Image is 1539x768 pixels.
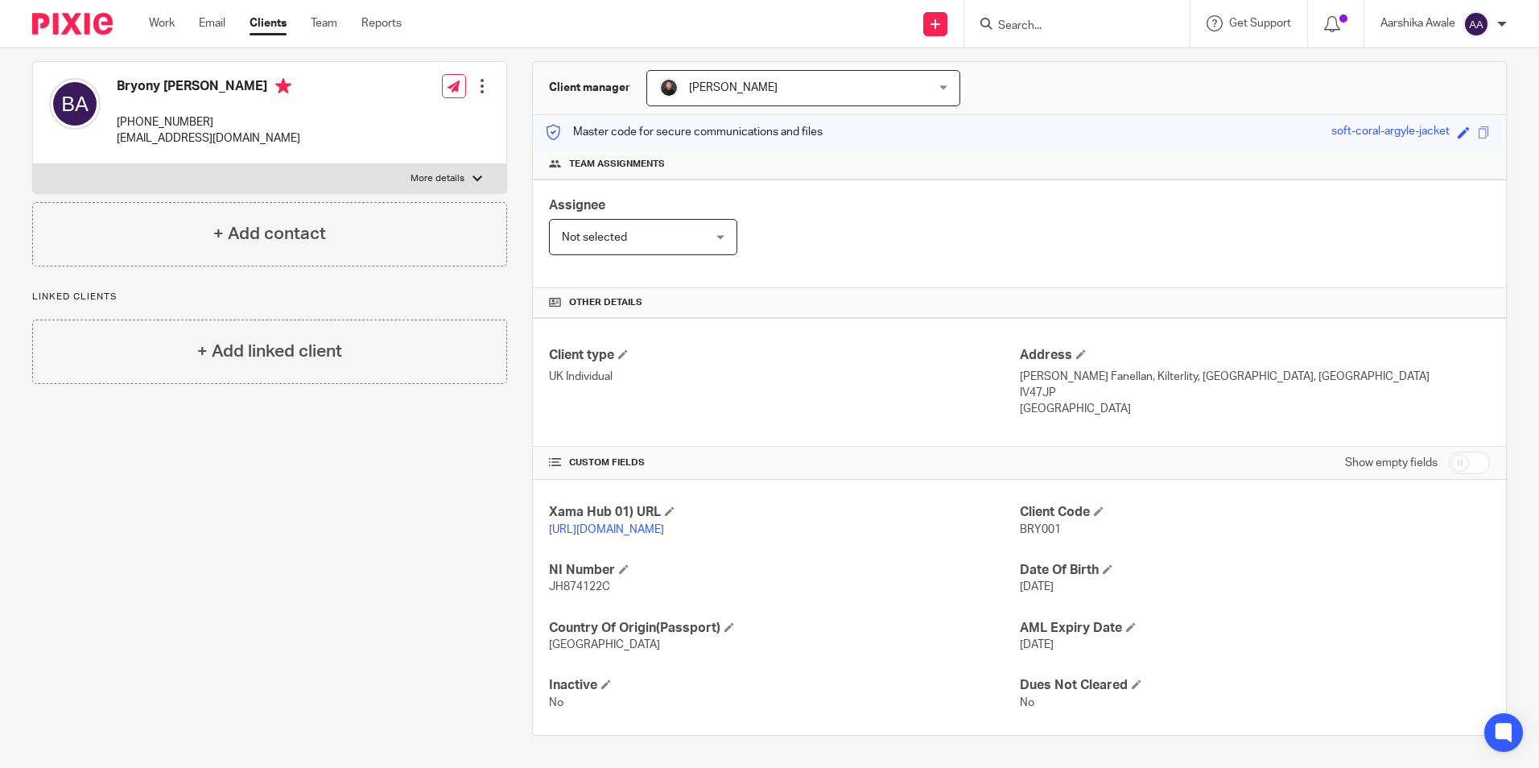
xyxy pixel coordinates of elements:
[213,221,326,246] h4: + Add contact
[549,80,630,96] h3: Client manager
[197,339,342,364] h4: + Add linked client
[49,78,101,130] img: svg%3E
[117,78,300,98] h4: Bryony [PERSON_NAME]
[549,347,1019,364] h4: Client type
[549,199,605,212] span: Assignee
[275,78,291,94] i: Primary
[32,291,507,303] p: Linked clients
[1229,18,1291,29] span: Get Support
[659,78,679,97] img: My%20Photo.jpg
[1345,455,1438,471] label: Show empty fields
[1020,581,1054,593] span: [DATE]
[569,296,642,309] span: Other details
[562,232,627,243] span: Not selected
[361,15,402,31] a: Reports
[117,130,300,147] p: [EMAIL_ADDRESS][DOMAIN_NAME]
[1020,504,1490,521] h4: Client Code
[1331,123,1450,142] div: soft-coral-argyle-jacket
[199,15,225,31] a: Email
[1463,11,1489,37] img: svg%3E
[549,562,1019,579] h4: NI Number
[549,504,1019,521] h4: Xama Hub 01) URL
[545,124,823,140] p: Master code for secure communications and files
[32,13,113,35] img: Pixie
[1020,347,1490,364] h4: Address
[1020,369,1490,385] p: [PERSON_NAME] Fanellan, Kilterlity, [GEOGRAPHIC_DATA], [GEOGRAPHIC_DATA]
[549,456,1019,469] h4: CUSTOM FIELDS
[117,114,300,130] p: [PHONE_NUMBER]
[549,620,1019,637] h4: Country Of Origin(Passport)
[689,82,778,93] span: [PERSON_NAME]
[1020,385,1490,401] p: IV47JP
[549,697,563,708] span: No
[149,15,175,31] a: Work
[1020,697,1034,708] span: No
[569,158,665,171] span: Team assignments
[549,677,1019,694] h4: Inactive
[549,639,660,650] span: [GEOGRAPHIC_DATA]
[549,581,610,593] span: JH874122C
[1020,677,1490,694] h4: Dues Not Cleared
[549,524,664,535] a: [URL][DOMAIN_NAME]
[1020,639,1054,650] span: [DATE]
[1020,620,1490,637] h4: AML Expiry Date
[1020,562,1490,579] h4: Date Of Birth
[311,15,337,31] a: Team
[549,369,1019,385] p: UK Individual
[1020,524,1061,535] span: BRY001
[996,19,1141,34] input: Search
[411,172,464,185] p: More details
[1380,15,1455,31] p: Aarshika Awale
[250,15,287,31] a: Clients
[1020,401,1490,417] p: [GEOGRAPHIC_DATA]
